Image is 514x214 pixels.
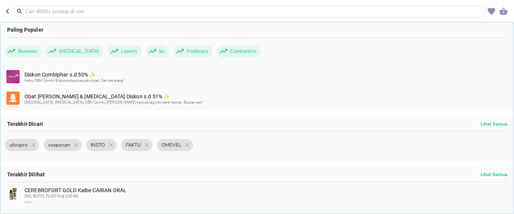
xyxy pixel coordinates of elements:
span: [MEDICAL_DATA], [MEDICAL_DATA], OBH Combi, [PERSON_NAME] banyak lagi kini lebih hemat. Buruan cek! [24,100,203,104]
span: Benoson [14,45,41,57]
span: Kalbe [24,200,32,204]
input: Cari 4000+ produk di sini [24,8,484,15]
div: CEREBROFORT GOLD Kalbe CAIRAN ORAL [24,187,507,205]
span: ultrapro [5,139,32,151]
span: Combantrin [226,45,261,57]
div: Laserin [108,45,141,57]
div: INSTO [86,139,117,151]
div: Obat [PERSON_NAME] & [MEDICAL_DATA] Diskon s.d 51% ✨ [24,93,507,105]
span: [MEDICAL_DATA] [55,45,103,57]
span: Insto, OBH Combi & lainnya lagi banyak dicari. Cek sekarang! [24,78,125,83]
div: FAKTU [121,139,152,151]
img: 7d61cdf7-11f2-4e42-80ba-7b4e2ad80231.svg [6,70,20,83]
span: Ipi [155,45,169,57]
div: Freshcare [173,45,213,57]
div: Ipi [146,45,169,57]
div: Combantrin [217,45,261,57]
span: DUS, BOTOL PLASTIK @ 200 ML [24,194,79,198]
span: Laserin [117,45,141,57]
div: OMEVEL [157,139,193,151]
div: Paling Populer [0,22,514,37]
span: INSTO [86,139,109,151]
p: Lihat Semua [481,171,508,177]
span: vesperum [44,139,75,151]
span: FAKTU [121,139,145,151]
div: Terakhir Dilihat [0,167,514,182]
div: vesperum [44,139,82,151]
div: Terakhir Dicari [0,116,514,131]
div: [MEDICAL_DATA] [46,45,103,57]
p: Lihat Semua [481,121,508,127]
div: Benoson [5,45,41,57]
img: bf3c15e8-4dfe-463f-b651-92c7aa8c02bc.svg [6,92,20,105]
div: ultrapro [5,139,39,151]
div: Diskon Combiphar s.d 50% ✨ [24,72,507,84]
span: OMEVEL [157,139,186,151]
span: Freshcare [182,45,213,57]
